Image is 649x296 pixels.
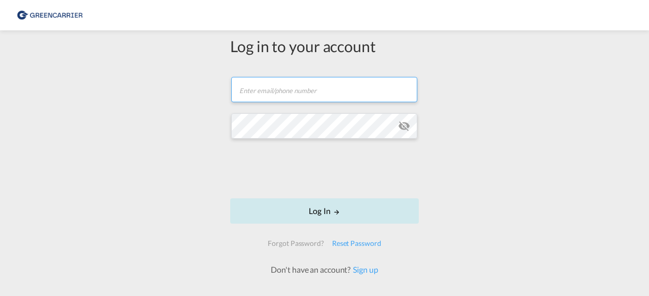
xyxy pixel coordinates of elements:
[247,149,402,188] iframe: reCAPTCHA
[328,234,385,252] div: Reset Password
[230,35,419,57] div: Log in to your account
[231,77,417,102] input: Enter email/phone number
[230,198,419,224] button: LOGIN
[264,234,328,252] div: Forgot Password?
[350,265,378,274] a: Sign up
[260,264,389,275] div: Don't have an account?
[398,120,410,132] md-icon: icon-eye-off
[15,4,84,27] img: b0b18ec08afe11efb1d4932555f5f09d.png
